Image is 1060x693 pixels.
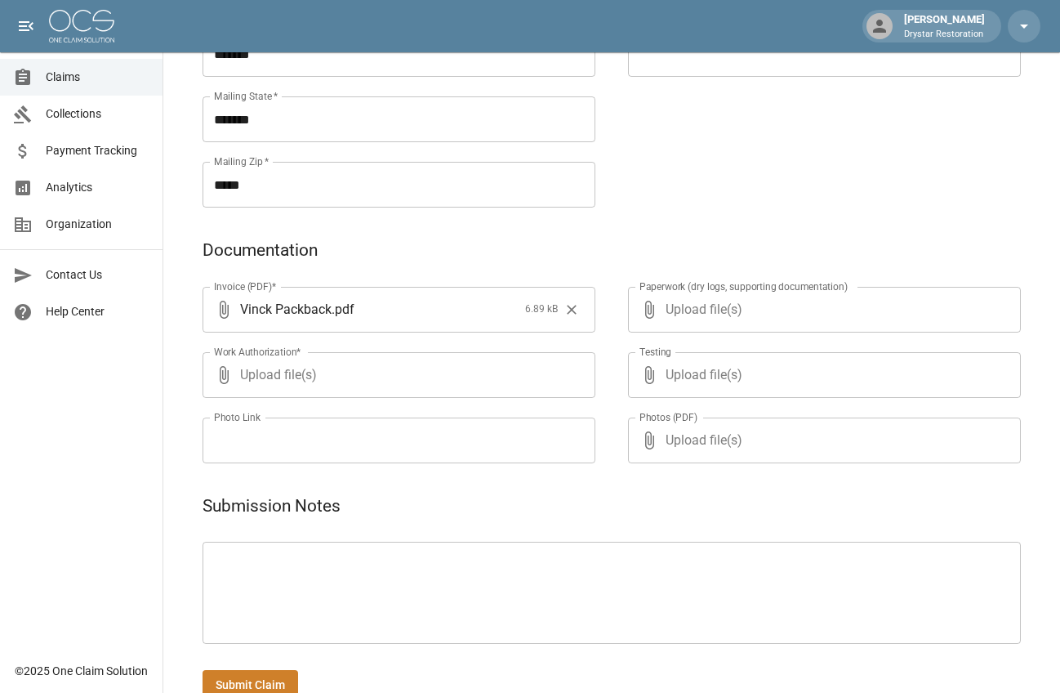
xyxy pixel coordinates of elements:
label: Mailing State [214,89,278,103]
label: Paperwork (dry logs, supporting documentation) [639,279,848,293]
span: Claims [46,69,149,86]
label: Photo Link [214,410,261,424]
button: open drawer [10,10,42,42]
span: . pdf [332,300,354,319]
span: Upload file(s) [666,352,977,398]
label: Photos (PDF) [639,410,697,424]
span: Vinck Packback [240,300,332,319]
span: Upload file(s) [666,418,977,463]
label: Work Authorization* [214,345,301,359]
span: Help Center [46,303,149,320]
span: Upload file(s) [240,352,551,398]
div: [PERSON_NAME] [897,11,991,41]
label: Testing [639,345,671,359]
p: Drystar Restoration [904,28,985,42]
span: Analytics [46,179,149,196]
img: ocs-logo-white-transparent.png [49,10,114,42]
span: Organization [46,216,149,233]
span: Payment Tracking [46,142,149,159]
span: Upload file(s) [666,287,977,333]
button: Clear [559,297,584,322]
span: 6.89 kB [525,302,558,318]
span: Collections [46,105,149,123]
div: © 2025 One Claim Solution [15,663,148,679]
span: Contact Us [46,266,149,284]
label: Mailing Zip [214,154,269,168]
label: Invoice (PDF)* [214,279,277,293]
